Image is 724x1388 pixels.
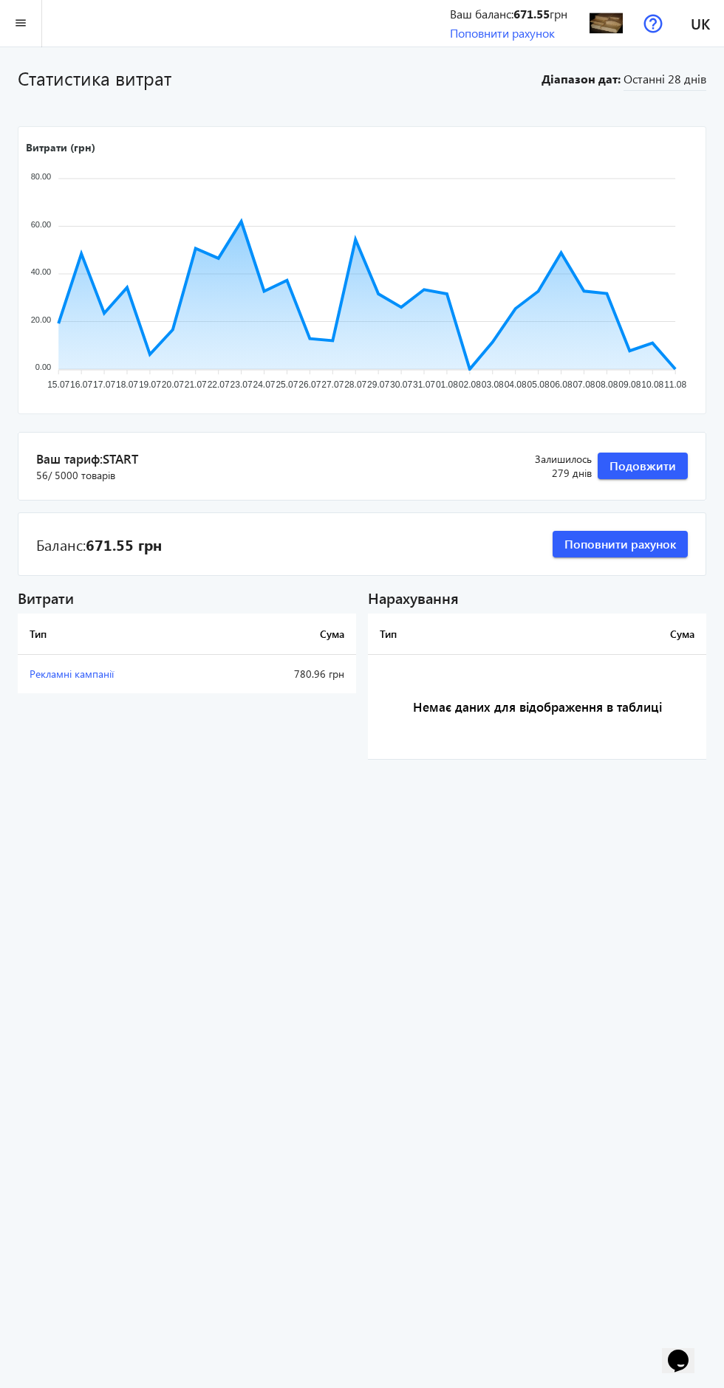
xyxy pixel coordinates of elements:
[36,534,162,554] div: Баланс:
[368,614,523,655] th: Тип
[26,140,95,154] text: Витрати (грн)
[70,379,92,390] tspan: 16.07
[12,14,30,32] mat-icon: menu
[390,379,412,390] tspan: 30.07
[664,379,686,390] tspan: 11.08
[564,536,676,552] span: Поповнити рахунок
[590,7,623,40] img: 1432142576-14321425761-.jpg
[450,6,567,22] div: Ваш баланс: грн
[36,450,495,468] span: Ваш тариф:
[450,25,555,41] a: Поповнити рахунок
[482,379,504,390] tspan: 03.08
[31,220,52,229] tspan: 60.00
[93,379,115,390] tspan: 17.07
[230,379,253,390] tspan: 23.07
[298,379,321,390] tspan: 26.07
[643,14,663,33] img: help.svg
[276,379,298,390] tspan: 25.07
[553,531,688,557] button: Поповнити рахунок
[595,379,618,390] tspan: 08.08
[47,379,69,390] tspan: 15.07
[31,268,52,277] tspan: 40.00
[523,614,706,655] th: Сума
[219,655,356,693] td: 780.96 грн
[495,452,592,481] div: 279 днів
[48,468,115,482] span: / 5000 товарів
[18,588,356,608] div: Витрати
[31,173,52,182] tspan: 80.00
[413,379,435,390] tspan: 31.07
[321,379,344,390] tspan: 27.07
[86,534,162,554] b: 671.55 грн
[436,379,458,390] tspan: 01.08
[185,379,207,390] tspan: 21.07
[116,379,138,390] tspan: 18.07
[35,363,51,372] tspan: 0.00
[662,1329,709,1373] iframe: chat widget
[598,453,688,479] button: Подовжити
[139,379,161,390] tspan: 19.07
[624,71,706,91] span: Останні 28 днів
[219,614,356,655] th: Сума
[18,65,533,91] h1: Статистика витрат
[103,450,138,467] span: Start
[459,379,481,390] tspan: 02.08
[641,379,663,390] tspan: 10.08
[368,588,706,608] div: Нарахування
[344,379,366,390] tspan: 28.07
[618,379,641,390] tspan: 09.08
[31,315,52,324] tspan: 20.00
[513,6,550,21] b: 671.55
[162,379,184,390] tspan: 20.07
[505,379,527,390] tspan: 04.08
[495,452,592,467] span: Залишилось
[30,667,114,681] span: Рекламні кампанії
[691,14,710,32] span: uk
[527,379,550,390] tspan: 05.08
[367,379,389,390] tspan: 29.07
[208,379,230,390] tspan: 22.07
[609,458,676,474] span: Подовжити
[36,468,115,483] span: 56
[539,71,621,87] b: Діапазон дат:
[573,379,595,390] tspan: 07.08
[550,379,573,390] tspan: 06.08
[253,379,276,390] tspan: 24.07
[18,614,219,655] th: Тип
[368,655,706,760] h3: Немає даних для відображення в таблиці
